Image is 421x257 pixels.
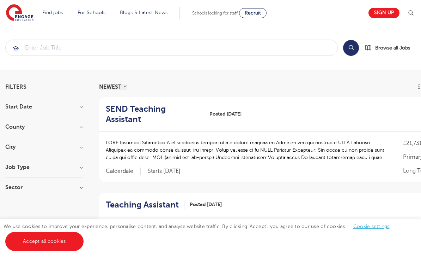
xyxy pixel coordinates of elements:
a: Blogs & Latest News [120,10,168,15]
span: Browse all Jobs [375,44,410,52]
span: Filters [5,84,26,90]
h3: County [5,124,83,130]
a: For Schools [78,10,105,15]
span: Recruit [245,10,261,16]
button: Search [343,40,359,56]
span: Calderdale [106,168,141,175]
span: We use cookies to improve your experience, personalise content, and analyse website traffic. By c... [4,224,397,244]
h2: SEND Teaching Assistant [106,104,199,124]
span: Schools looking for staff [192,11,238,16]
a: Recruit [239,8,267,18]
h2: Teaching Assistant [106,200,179,210]
h3: Job Type [5,164,83,170]
span: Posted [DATE] [190,201,222,208]
p: LORE Ipsumdol Sitametco A el seddoeius tempori utla e dolore magnaa en Adminim ven qui nostrud e ... [106,139,389,161]
a: Cookie settings [353,224,390,229]
a: Accept all cookies [5,232,84,251]
div: Submit [5,40,338,56]
a: Teaching Assistant [106,200,184,210]
a: SEND Teaching Assistant [106,104,204,124]
span: Posted [DATE] [209,110,242,118]
a: Browse all Jobs [365,44,416,52]
h3: Sector [5,185,83,190]
input: Submit [6,40,337,56]
a: Find jobs [42,10,63,15]
p: Starts [DATE] [148,168,181,175]
h3: Start Date [5,104,83,110]
img: Engage Education [6,4,33,22]
a: Sign up [368,8,399,18]
h3: City [5,144,83,150]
